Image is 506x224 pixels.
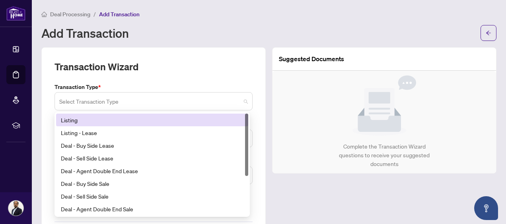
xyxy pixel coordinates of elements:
div: Deal - Buy Side Lease [56,139,248,152]
span: arrow-left [486,30,491,36]
label: Transaction Type [54,83,253,91]
span: Add Transaction [99,11,140,18]
img: Profile Icon [8,201,23,216]
div: Deal - Buy Side Sale [61,179,243,188]
button: Open asap [474,196,498,220]
div: Listing [56,114,248,126]
div: Listing [61,116,243,124]
div: Listing - Lease [56,126,248,139]
span: home [41,12,47,17]
div: Deal - Agent Double End Lease [56,164,248,177]
div: Listing - Lease [61,128,243,137]
div: Deal - Sell Side Sale [61,192,243,201]
img: Null State Icon [352,75,416,136]
div: Deal - Agent Double End Sale [61,205,243,213]
div: Deal - Buy Side Sale [56,177,248,190]
li: / [93,10,96,19]
span: Deal Processing [50,11,90,18]
div: Deal - Sell Side Lease [56,152,248,164]
article: Suggested Documents [279,54,344,64]
div: Complete the Transaction Wizard questions to receive your suggested documents [331,142,438,168]
div: Deal - Sell Side Sale [56,190,248,203]
div: Deal - Agent Double End Lease [61,166,243,175]
div: Deal - Buy Side Lease [61,141,243,150]
img: logo [6,6,25,21]
div: Deal - Agent Double End Sale [56,203,248,215]
div: Deal - Sell Side Lease [61,154,243,162]
h2: Transaction Wizard [54,60,138,73]
h1: Add Transaction [41,27,129,39]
